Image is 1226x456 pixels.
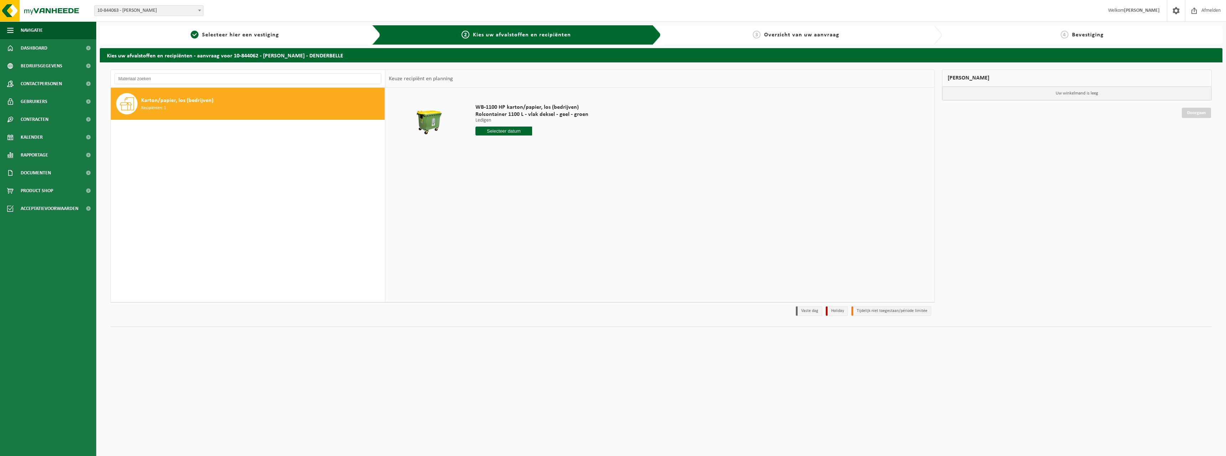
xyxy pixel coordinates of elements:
input: Materiaal zoeken [114,73,381,84]
span: 10-844063 - DE SMEDT GERRY - LEBBEKE [94,6,203,16]
span: Bedrijfsgegevens [21,57,62,75]
span: Selecteer hier een vestiging [202,32,279,38]
span: Rolcontainer 1100 L - vlak deksel - geel - groen [475,111,588,118]
span: 4 [1061,31,1068,39]
span: Product Shop [21,182,53,200]
div: Keuze recipiënt en planning [385,70,457,88]
span: Recipiënten: 1 [141,105,166,112]
span: Bevestiging [1072,32,1104,38]
span: Gebruikers [21,93,47,111]
span: Acceptatievoorwaarden [21,200,78,217]
span: 10-844063 - DE SMEDT GERRY - LEBBEKE [94,5,204,16]
span: Navigatie [21,21,43,39]
li: Holiday [826,306,848,316]
input: Selecteer datum [475,127,532,135]
a: 1Selecteer hier een vestiging [103,31,366,39]
li: Vaste dag [796,306,822,316]
span: Documenten [21,164,51,182]
span: Contactpersonen [21,75,62,93]
a: Doorgaan [1182,108,1211,118]
div: [PERSON_NAME] [942,70,1212,87]
span: WB-1100 HP karton/papier, los (bedrijven) [475,104,588,111]
span: 3 [753,31,761,39]
span: 2 [462,31,469,39]
span: 1 [191,31,199,39]
span: Contracten [21,111,48,128]
h2: Kies uw afvalstoffen en recipiënten - aanvraag voor 10-844062 - [PERSON_NAME] - DENDERBELLE [100,48,1222,62]
span: Dashboard [21,39,47,57]
button: Karton/papier, los (bedrijven) Recipiënten: 1 [111,88,385,120]
span: Kies uw afvalstoffen en recipiënten [473,32,571,38]
strong: [PERSON_NAME] [1124,8,1160,13]
span: Karton/papier, los (bedrijven) [141,96,213,105]
p: Ledigen [475,118,588,123]
span: Overzicht van uw aanvraag [764,32,839,38]
p: Uw winkelmand is leeg [942,87,1212,100]
span: Rapportage [21,146,48,164]
span: Kalender [21,128,43,146]
li: Tijdelijk niet toegestaan/période limitée [851,306,931,316]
